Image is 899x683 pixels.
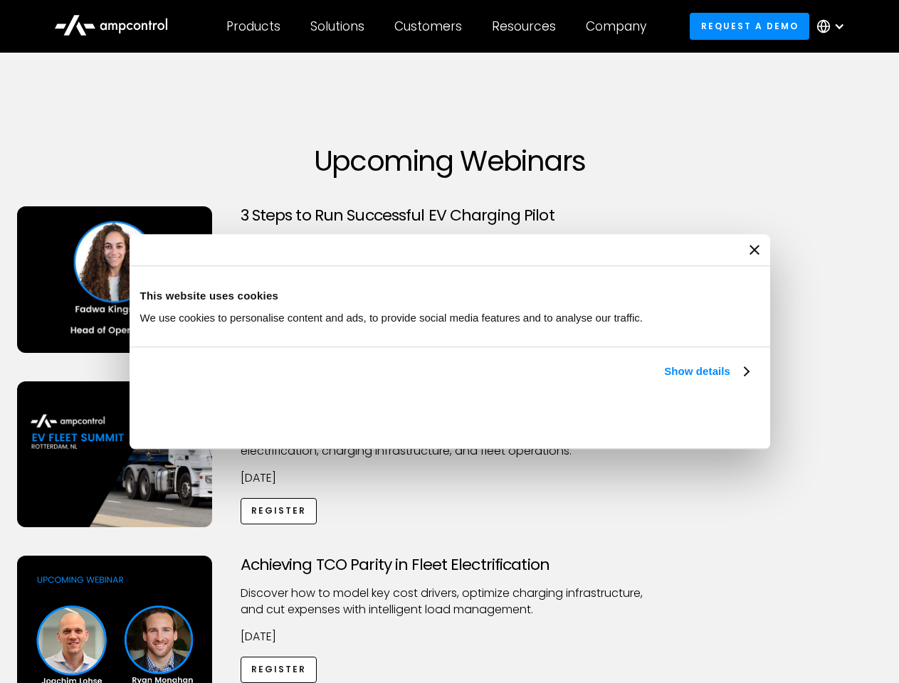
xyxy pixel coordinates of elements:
[241,586,659,618] p: Discover how to model key cost drivers, optimize charging infrastructure, and cut expenses with i...
[140,287,759,305] div: This website uses cookies
[394,18,462,34] div: Customers
[241,657,317,683] a: Register
[492,18,556,34] div: Resources
[241,498,317,524] a: Register
[226,18,280,34] div: Products
[310,18,364,34] div: Solutions
[241,556,659,574] h3: Achieving TCO Parity in Fleet Electrification
[750,245,759,255] button: Close banner
[664,363,748,380] a: Show details
[17,144,883,178] h1: Upcoming Webinars
[586,18,646,34] div: Company
[241,470,659,486] p: [DATE]
[690,13,809,39] a: Request a demo
[241,629,659,645] p: [DATE]
[550,396,754,438] button: Okay
[241,206,659,225] h3: 3 Steps to Run Successful EV Charging Pilot
[140,312,643,324] span: We use cookies to personalise content and ads, to provide social media features and to analyse ou...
